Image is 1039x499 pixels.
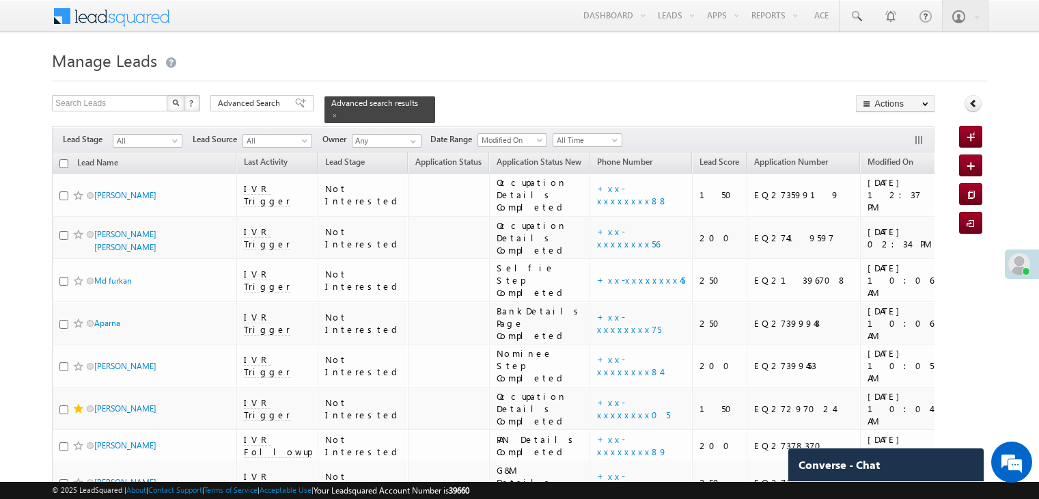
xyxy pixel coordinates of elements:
[497,433,583,458] div: PAN Details Completed
[497,176,583,213] div: Occupation Details Completed
[754,189,854,201] div: EQ27359919
[799,459,880,471] span: Converse - Chat
[856,95,934,112] button: Actions
[699,440,740,452] div: 200
[94,318,120,328] a: Aparna
[244,226,290,250] span: IVR Trigger
[497,262,583,299] div: Selfie Step Completed
[52,484,469,497] span: © 2025 LeadSquared | | | | |
[747,154,835,172] a: Application Number
[189,97,195,109] span: ?
[113,135,178,147] span: All
[868,347,934,384] div: [DATE] 10:05 AM
[868,176,934,213] div: [DATE] 12:37 PM
[597,396,670,420] a: +xx-xxxxxxxx05
[63,133,113,146] span: Lead Stage
[218,97,284,109] span: Advanced Search
[478,134,543,146] span: Modified On
[70,155,125,173] a: Lead Name
[94,190,156,200] a: [PERSON_NAME]
[415,157,482,167] span: Application Status
[94,361,156,371] a: [PERSON_NAME]
[260,485,311,494] a: Acceptable Use
[322,133,352,146] span: Owner
[597,311,661,335] a: +xx-xxxxxxxx75
[325,311,402,336] div: Not Interested
[408,154,488,172] a: Application Status
[597,157,652,167] span: Phone Number
[244,470,311,495] span: IVR Followup
[94,275,132,286] a: Md furkan
[113,134,182,148] a: All
[597,226,660,249] a: +xx-xxxxxxxx56
[352,134,421,148] input: Type to Search
[497,219,583,256] div: Occupation Details Completed
[754,232,854,244] div: EQ27419597
[325,268,402,293] div: Not Interested
[430,133,477,146] span: Date Range
[244,311,290,336] span: IVR Trigger
[497,305,583,342] div: BankDetails Page Completed
[331,98,418,108] span: Advanced search results
[699,189,740,201] div: 150
[184,95,200,111] button: ?
[148,485,202,494] a: Contact Support
[325,433,402,458] div: Not Interested
[597,353,661,377] a: +xx-xxxxxxxx84
[868,262,934,299] div: [DATE] 10:06 AM
[699,317,740,329] div: 250
[597,274,685,286] a: +xx-xxxxxxxx45
[861,154,920,172] a: Modified On
[126,485,146,494] a: About
[553,133,622,147] a: All Time
[597,470,683,494] a: +xx-xxxxxxxx21
[244,268,290,293] span: IVR Trigger
[204,485,258,494] a: Terms of Service
[449,485,469,496] span: 39660
[754,317,854,329] div: EQ27399948
[94,440,156,450] a: [PERSON_NAME]
[59,159,68,168] input: Check all records
[477,133,547,147] a: Modified On
[325,353,402,378] div: Not Interested
[699,274,740,286] div: 250
[497,390,583,427] div: Occupation Details Completed
[172,99,179,106] img: Search
[868,305,934,342] div: [DATE] 10:06 AM
[193,133,243,146] span: Lead Source
[693,154,746,172] a: Lead Score
[94,229,156,252] a: [PERSON_NAME] [PERSON_NAME]
[237,154,294,172] a: Last Activity
[243,134,312,148] a: All
[94,403,156,414] a: [PERSON_NAME]
[553,134,618,146] span: All Time
[244,183,290,207] span: IVR Trigger
[497,347,583,384] div: Nominee Step Completed
[325,183,402,207] div: Not Interested
[754,476,854,489] div: EQ27317215
[325,226,402,250] div: Not Interested
[868,390,934,427] div: [DATE] 10:04 AM
[868,226,934,250] div: [DATE] 02:34 PM
[754,157,828,167] span: Application Number
[318,154,372,172] a: Lead Stage
[699,360,740,372] div: 200
[403,135,420,148] a: Show All Items
[597,433,667,457] a: +xx-xxxxxxxx89
[699,403,740,415] div: 150
[699,232,740,244] div: 200
[699,476,740,489] div: 250
[325,157,365,167] span: Lead Stage
[325,396,402,421] div: Not Interested
[754,403,854,415] div: EQ27297024
[244,353,290,378] span: IVR Trigger
[244,433,311,458] span: IVR Followup
[868,157,913,167] span: Modified On
[754,440,854,452] div: EQ27378370
[490,154,588,172] a: Application Status New
[699,157,739,167] span: Lead Score
[597,183,668,206] a: +xx-xxxxxxxx88
[94,477,156,487] a: [PERSON_NAME]
[244,396,290,421] span: IVR Trigger
[497,157,581,167] span: Application Status New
